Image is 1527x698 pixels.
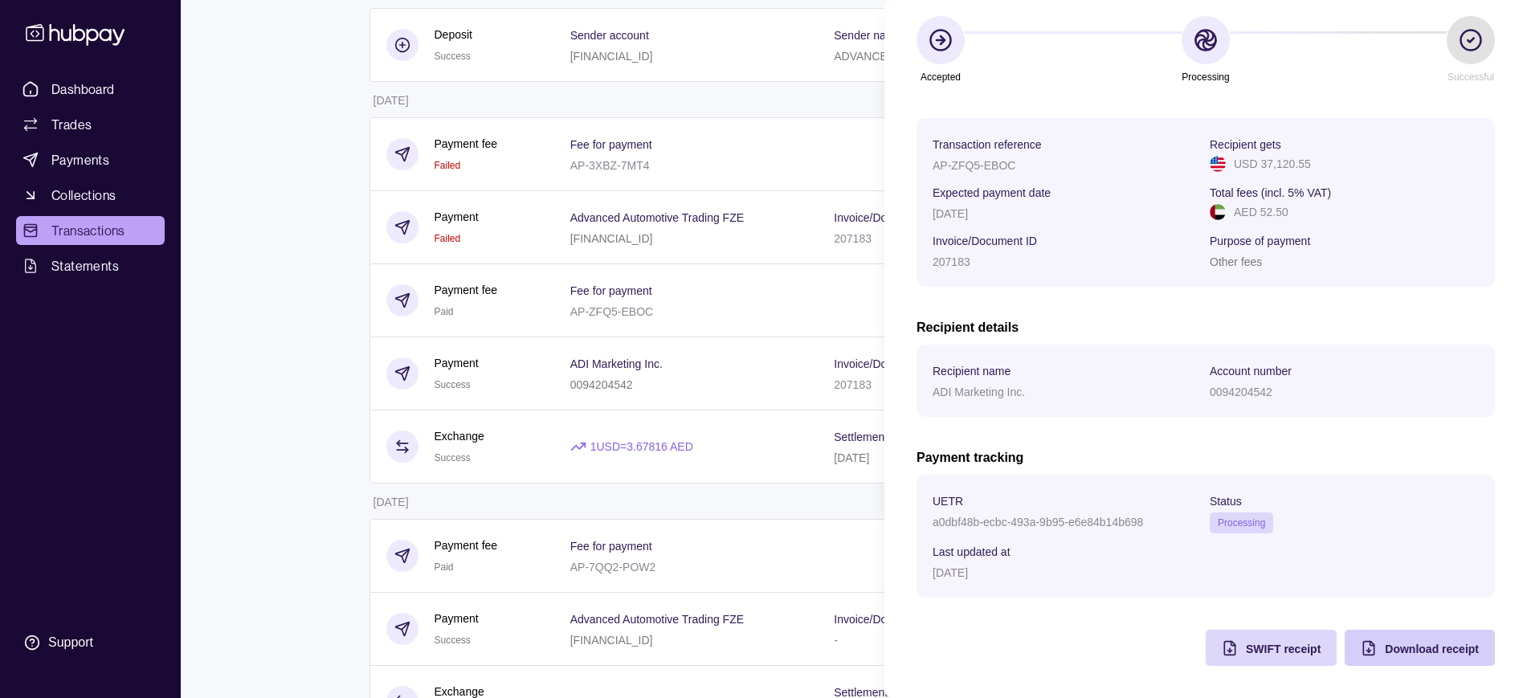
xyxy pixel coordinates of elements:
[1210,156,1226,172] img: us
[933,495,963,508] p: UETR
[917,319,1495,337] h2: Recipient details
[1210,235,1310,247] p: Purpose of payment
[933,235,1037,247] p: Invoice/Document ID
[933,255,970,268] p: 207183
[933,159,1015,172] p: AP-ZFQ5-EBOC
[1234,155,1311,173] p: USD 37,120.55
[1210,186,1331,199] p: Total fees (incl. 5% VAT)
[1210,495,1242,508] p: Status
[921,68,961,86] p: Accepted
[933,186,1051,199] p: Expected payment date
[933,386,1025,398] p: ADI Marketing Inc.
[933,545,1011,558] p: Last updated at
[933,207,968,220] p: [DATE]
[933,365,1011,378] p: Recipient name
[1246,643,1321,655] span: SWIFT receipt
[1210,255,1262,268] p: Other fees
[933,566,968,579] p: [DATE]
[1218,517,1265,529] span: Processing
[917,449,1495,467] h2: Payment tracking
[1345,630,1495,666] button: Download receipt
[1234,203,1288,221] p: AED 52.50
[933,138,1042,151] p: Transaction reference
[1210,138,1281,151] p: Recipient gets
[933,516,1143,529] p: a0dbf48b-ecbc-493a-9b95-e6e84b14b698
[1210,365,1292,378] p: Account number
[1206,630,1337,666] button: SWIFT receipt
[1385,643,1479,655] span: Download receipt
[1210,386,1272,398] p: 0094204542
[1210,204,1226,220] img: ae
[1182,68,1229,86] p: Processing
[1447,68,1494,86] p: Successful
